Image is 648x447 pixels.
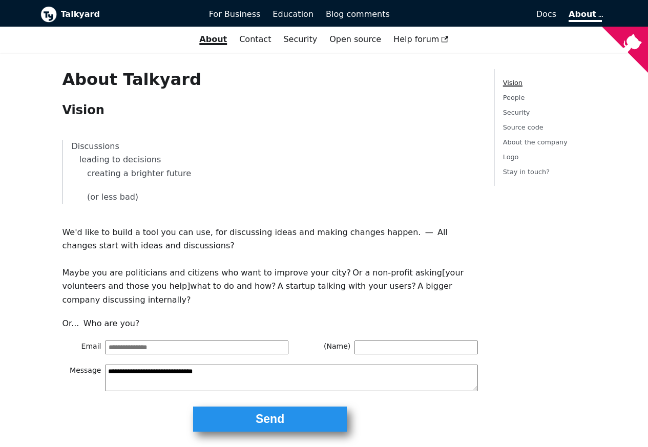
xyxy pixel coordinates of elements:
[61,8,195,21] b: Talkyard
[503,94,525,101] a: People
[266,6,320,23] a: Education
[193,407,347,432] button: Send
[62,340,105,354] span: Email
[277,31,323,48] a: Security
[311,340,354,354] span: (Name)
[354,340,478,354] input: (Name)
[387,31,455,48] a: Help forum
[503,153,519,161] a: Logo
[105,340,288,354] input: Email
[62,69,477,90] h1: About Talkyard
[393,34,449,44] span: Help forum
[503,168,550,176] a: Stay in touch?
[105,365,477,391] textarea: Message
[209,9,261,19] span: For Business
[503,79,522,87] a: Vision
[326,9,390,19] span: Blog comments
[569,9,601,22] a: About
[40,6,195,23] a: Talkyard logoTalkyard
[62,102,477,118] h2: Vision
[323,31,387,48] a: Open source
[62,266,477,307] p: Maybe you are politicians and citizens who want to improve your city? Or a non-profit asking [you...
[320,6,396,23] a: Blog comments
[203,6,267,23] a: For Business
[62,365,105,391] span: Message
[273,9,313,19] span: Education
[233,31,277,48] a: Contact
[71,140,469,180] p: Discussions leading to decisions creating a brighter future
[503,109,530,116] a: Security
[396,6,562,23] a: Docs
[40,6,57,23] img: Talkyard logo
[503,138,568,146] a: About the company
[193,31,233,48] a: About
[71,190,469,204] p: (or less bad)
[536,9,556,19] span: Docs
[503,123,544,131] a: Source code
[62,317,477,330] p: Or... Who are you?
